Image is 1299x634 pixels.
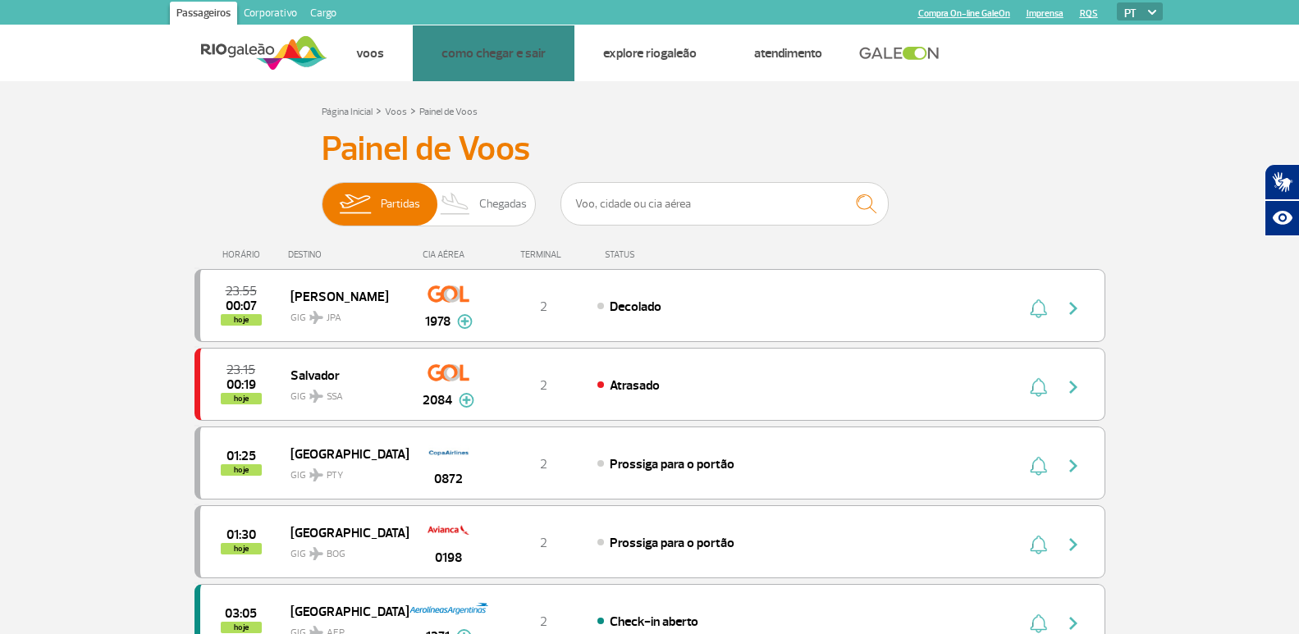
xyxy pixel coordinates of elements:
span: Prossiga para o portão [610,535,734,551]
span: Check-in aberto [610,613,698,630]
span: 2 [540,535,547,551]
span: [PERSON_NAME] [290,285,396,307]
span: [GEOGRAPHIC_DATA] [290,522,396,543]
img: seta-direita-painel-voo.svg [1063,377,1083,397]
span: hoje [221,543,262,554]
span: GIG [290,459,396,483]
img: slider-embarque [329,183,381,226]
a: Explore RIOgaleão [603,45,697,62]
img: mais-info-painel-voo.svg [459,393,474,408]
img: sino-painel-voo.svg [1030,377,1047,397]
a: Passageiros [170,2,237,28]
img: seta-direita-painel-voo.svg [1063,535,1083,554]
div: DESTINO [288,249,408,260]
img: sino-painel-voo.svg [1030,299,1047,318]
img: mais-info-painel-voo.svg [457,314,473,329]
a: > [376,101,382,120]
span: 2025-09-26 00:19:35 [226,379,256,390]
img: seta-direita-painel-voo.svg [1063,299,1083,318]
span: 0872 [434,469,463,489]
a: Página Inicial [322,106,373,118]
span: hoje [221,622,262,633]
img: destiny_airplane.svg [309,390,323,403]
span: [GEOGRAPHIC_DATA] [290,443,396,464]
span: GIG [290,302,396,326]
span: BOG [327,547,345,562]
img: destiny_airplane.svg [309,311,323,324]
span: 0198 [435,548,462,568]
span: 2084 [423,390,452,410]
div: Plugin de acessibilidade da Hand Talk. [1265,164,1299,236]
a: > [410,101,416,120]
div: HORÁRIO [199,249,289,260]
span: JPA [327,311,341,326]
span: PTY [327,468,343,483]
a: Voos [356,45,384,62]
button: Abrir tradutor de língua de sinais. [1265,164,1299,200]
img: destiny_airplane.svg [309,468,323,481]
span: Chegadas [479,183,527,226]
div: STATUS [597,249,730,260]
span: 2025-09-26 03:05:00 [225,608,257,619]
h3: Painel de Voos [322,129,978,170]
a: Corporativo [237,2,304,28]
span: hoje [221,464,262,476]
button: Abrir recursos assistivos. [1265,200,1299,236]
span: Partidas [381,183,420,226]
img: destiny_airplane.svg [309,547,323,560]
div: CIA AÉREA [408,249,490,260]
a: Como chegar e sair [441,45,546,62]
a: Painel de Voos [419,106,478,118]
span: SSA [327,390,343,404]
a: Compra On-line GaleOn [918,8,1010,19]
span: Prossiga para o portão [610,456,734,472]
span: 2025-09-26 00:07:00 [226,300,257,312]
span: 2 [540,456,547,472]
a: Cargo [304,2,343,28]
span: 2 [540,377,547,394]
a: Voos [385,106,407,118]
img: sino-painel-voo.svg [1030,456,1047,476]
img: sino-painel-voo.svg [1030,535,1047,554]
span: 2025-09-25 23:55:00 [226,285,257,297]
span: 1978 [425,312,451,331]
span: Atrasado [610,377,660,394]
span: Decolado [610,299,661,315]
img: sino-painel-voo.svg [1030,613,1047,633]
span: 2025-09-25 23:15:00 [226,364,255,376]
input: Voo, cidade ou cia aérea [560,182,889,226]
img: seta-direita-painel-voo.svg [1063,613,1083,633]
span: [GEOGRAPHIC_DATA] [290,600,396,622]
img: slider-desembarque [432,183,480,226]
a: Atendimento [754,45,822,62]
span: 2 [540,613,547,630]
span: 2 [540,299,547,315]
span: GIG [290,538,396,562]
span: 2025-09-26 01:30:00 [226,529,256,540]
span: 2025-09-26 01:25:00 [226,450,256,462]
span: Salvador [290,364,396,385]
span: hoje [221,314,262,326]
img: seta-direita-painel-voo.svg [1063,456,1083,476]
a: Imprensa [1027,8,1063,19]
span: GIG [290,381,396,404]
span: hoje [221,393,262,404]
div: TERMINAL [490,249,597,260]
a: RQS [1080,8,1098,19]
